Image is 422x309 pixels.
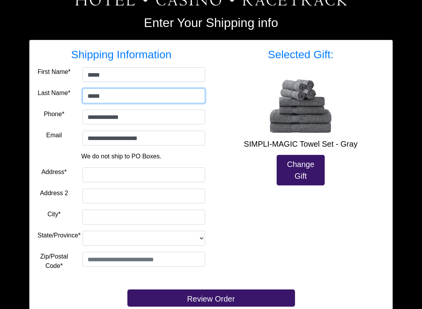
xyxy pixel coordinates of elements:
label: State/Province* [38,231,80,240]
img: SIMPLI-MAGIC Towel Set - Gray [270,70,332,133]
label: Zip/Postal Code* [38,252,71,271]
label: Address 2 [40,189,68,198]
label: Phone* [44,110,64,119]
h3: Selected Gift: [217,48,384,61]
label: Last Name* [38,88,71,98]
a: Change Gift [277,155,325,185]
label: First Name* [38,67,70,77]
label: Address* [41,167,67,177]
p: We do not ship to PO Boxes. [43,152,199,161]
label: Email [46,131,62,140]
h3: Shipping Information [38,48,205,61]
label: City* [47,210,61,219]
h5: SIMPLI-MAGIC Towel Set - Gray [217,139,384,149]
h2: Enter Your Shipping info [29,15,393,30]
button: Review Order [127,289,295,307]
